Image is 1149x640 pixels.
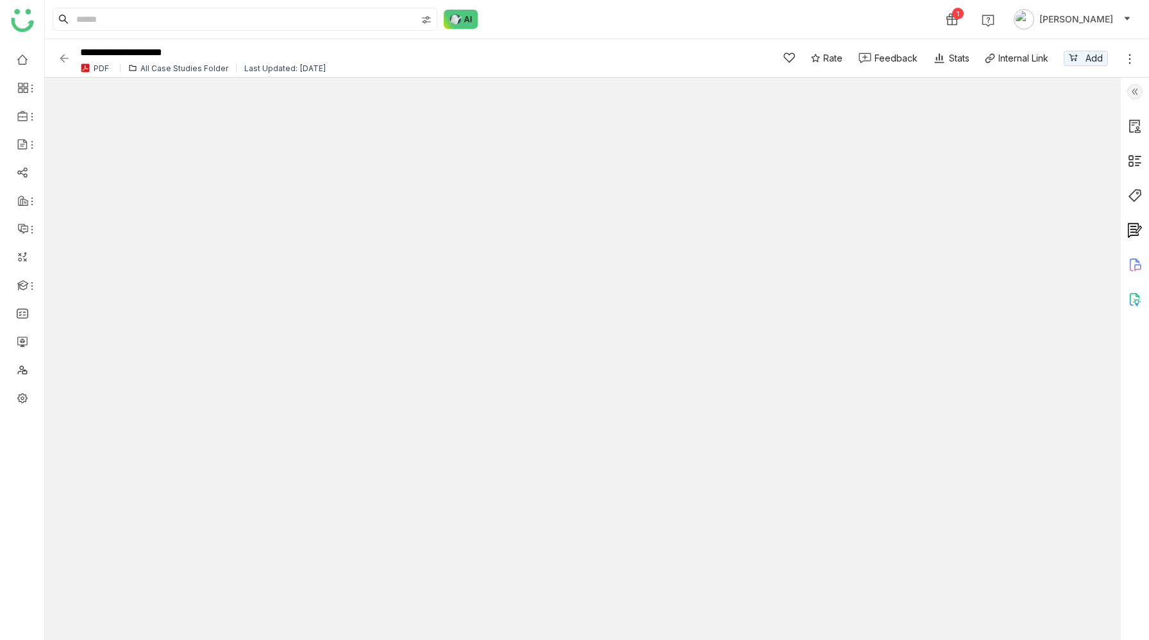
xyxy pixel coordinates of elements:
[58,52,71,65] img: back
[1086,51,1103,65] span: Add
[952,8,964,19] div: 1
[859,53,871,63] img: feedback-1.svg
[11,9,34,32] img: logo
[444,10,478,29] img: ask-buddy-normal.svg
[140,63,228,73] div: All Case Studies Folder
[421,15,432,25] img: search-type.svg
[1064,51,1108,66] button: Add
[823,51,843,65] span: Rate
[1011,9,1134,29] button: [PERSON_NAME]
[128,63,137,72] img: folder.svg
[933,52,946,65] img: stats.svg
[998,51,1048,65] div: Internal Link
[982,14,994,27] img: help.svg
[80,63,90,73] img: pdf.svg
[1014,9,1034,29] img: avatar
[1039,12,1113,26] span: [PERSON_NAME]
[933,51,969,65] div: Stats
[875,51,918,65] div: Feedback
[244,63,326,73] div: Last Updated: [DATE]
[94,63,109,73] div: PDF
